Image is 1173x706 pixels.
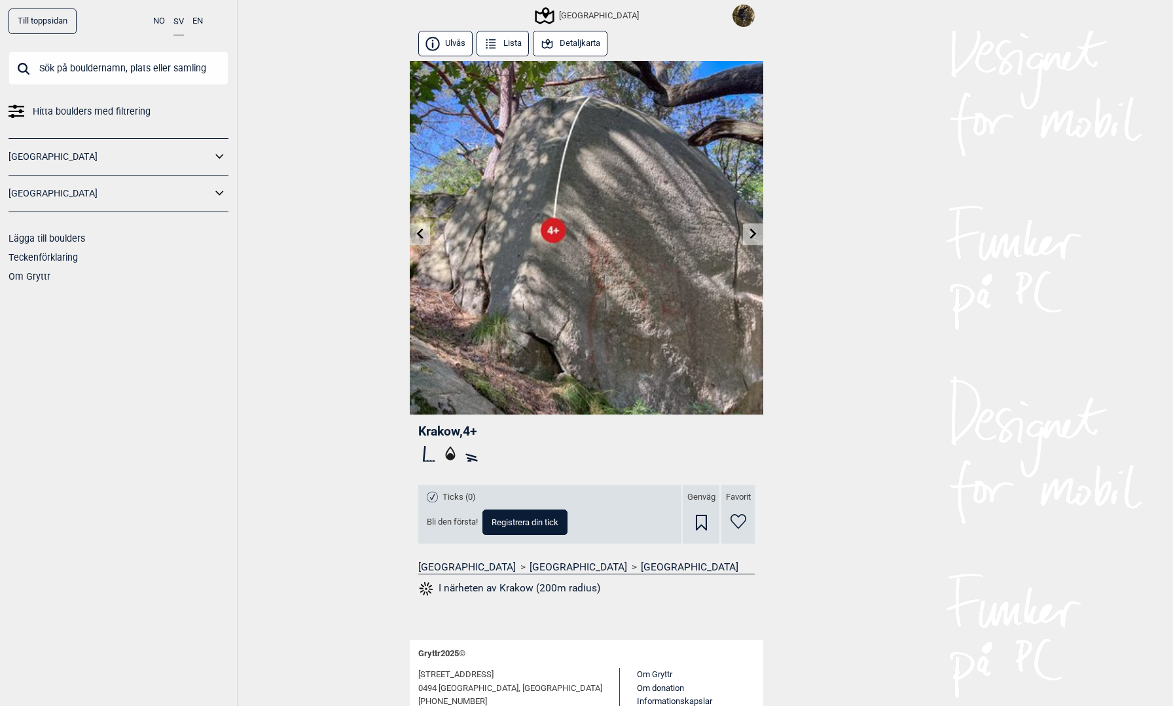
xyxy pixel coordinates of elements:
span: Favorit [726,492,751,503]
button: Registrera din tick [482,510,568,535]
button: Ulvås [418,31,473,56]
input: Sök på bouldernamn, plats eller samling [9,51,228,85]
a: Lägga till boulders [9,233,85,244]
span: Ticks (0) [442,492,476,503]
a: [GEOGRAPHIC_DATA] [641,561,738,574]
a: Teckenförklaring [9,252,78,263]
button: EN [192,9,203,34]
img: Krakow [410,61,763,415]
span: 0494 [GEOGRAPHIC_DATA], [GEOGRAPHIC_DATA] [418,682,602,696]
a: [GEOGRAPHIC_DATA] [530,561,627,574]
span: Krakow , 4+ [418,424,477,439]
button: Lista [477,31,529,56]
button: Detaljkarta [533,31,607,56]
button: NO [153,9,165,34]
a: [GEOGRAPHIC_DATA] [9,184,211,203]
img: Falling [732,5,755,27]
button: SV [173,9,184,35]
button: I närheten av Krakow (200m radius) [418,580,600,597]
a: Informationskapslar [637,696,712,706]
a: Hitta boulders med filtrering [9,102,228,121]
a: Om Gryttr [637,669,672,679]
div: Genväg [683,485,719,544]
span: Hitta boulders med filtrering [33,102,151,121]
a: Om donation [637,683,684,693]
div: [GEOGRAPHIC_DATA] [537,8,639,24]
a: Om Gryttr [9,271,50,282]
a: [GEOGRAPHIC_DATA] [418,561,516,574]
span: Registrera din tick [492,518,558,527]
span: Bli den första! [427,517,478,528]
span: [STREET_ADDRESS] [418,668,494,682]
a: [GEOGRAPHIC_DATA] [9,147,211,166]
nav: > > [418,561,755,574]
a: Till toppsidan [9,9,77,34]
div: Gryttr 2025 © [418,640,755,668]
